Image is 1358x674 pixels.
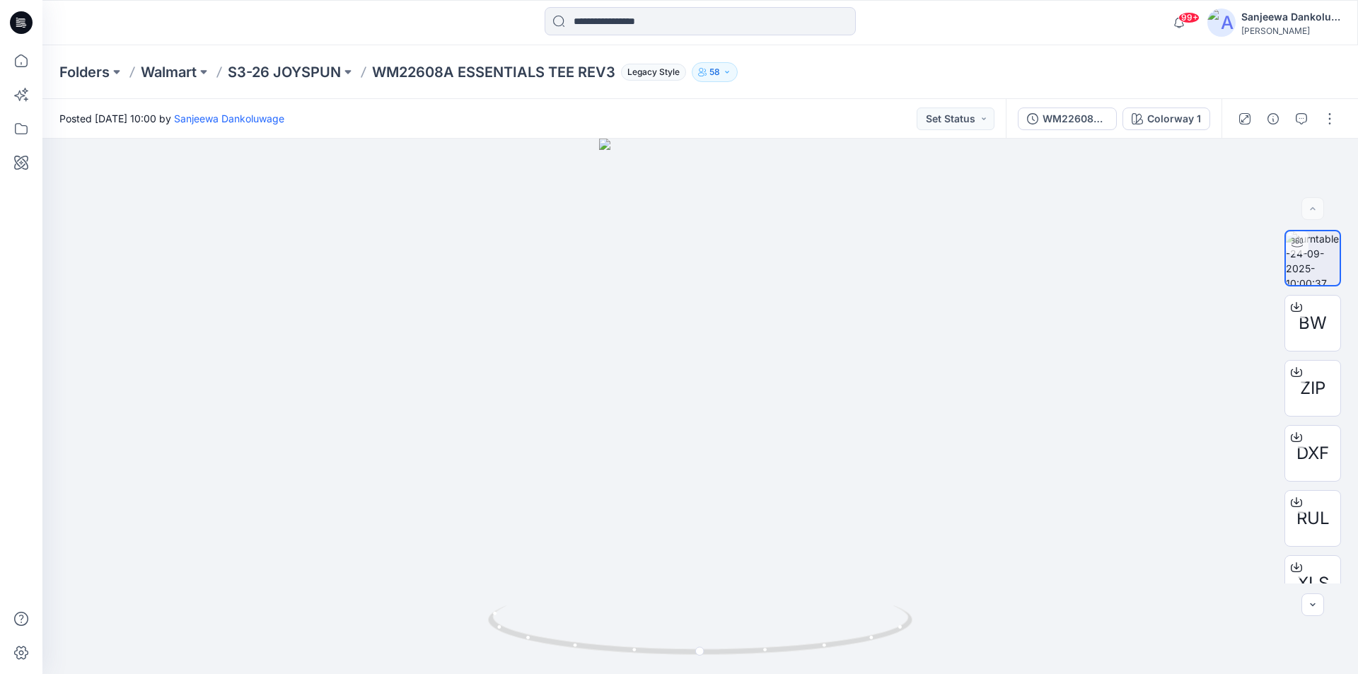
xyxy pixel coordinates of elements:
button: WM22608A ESSENTIALS TEE REV3 [1018,108,1117,130]
button: Details [1262,108,1284,130]
a: S3-26 JOYSPUN [228,62,341,82]
a: Sanjeewa Dankoluwage [174,112,284,124]
img: avatar [1207,8,1236,37]
span: Posted [DATE] 10:00 by [59,111,284,126]
div: [PERSON_NAME] [1241,25,1340,36]
p: 58 [709,64,720,80]
button: Colorway 1 [1122,108,1210,130]
div: Colorway 1 [1147,111,1201,127]
span: DXF [1296,441,1329,466]
span: BW [1299,310,1327,336]
a: Folders [59,62,110,82]
button: 58 [692,62,738,82]
span: ZIP [1300,376,1325,401]
button: Legacy Style [615,62,686,82]
p: WM22608A ESSENTIALS TEE REV3 [372,62,615,82]
span: 99+ [1178,12,1200,23]
div: WM22608A ESSENTIALS TEE REV3 [1043,111,1108,127]
img: turntable-24-09-2025-10:00:37 [1286,231,1340,285]
span: RUL [1296,506,1330,531]
span: Legacy Style [621,64,686,81]
div: Sanjeewa Dankoluwage [1241,8,1340,25]
span: XLS [1297,571,1329,596]
a: Walmart [141,62,197,82]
